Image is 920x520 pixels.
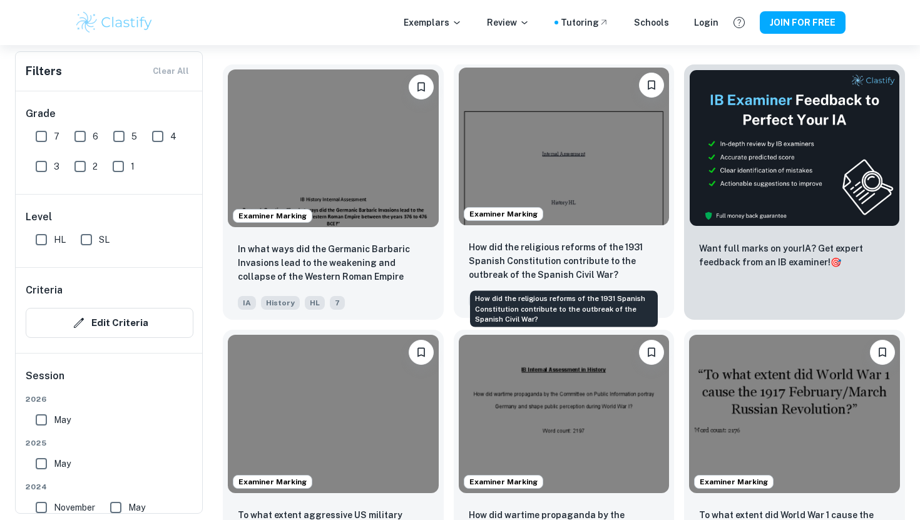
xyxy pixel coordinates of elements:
button: Please log in to bookmark exemplars [409,340,434,365]
span: 3 [54,160,59,173]
span: 2026 [26,394,193,405]
a: Examiner MarkingPlease log in to bookmark exemplarsIn what ways did the Germanic Barbaric Invasio... [223,64,444,320]
img: History IA example thumbnail: How did wartime propaganda by the Commit [459,335,670,492]
span: SL [99,233,110,247]
h6: Grade [26,106,193,121]
span: May [128,501,145,514]
span: Examiner Marking [464,208,543,220]
span: 5 [131,130,137,143]
span: HL [54,233,66,247]
span: May [54,413,71,427]
a: Examiner MarkingPlease log in to bookmark exemplarsHow did the religious reforms of the 1931 Span... [454,64,675,320]
img: History IA example thumbnail: To what extent aggressive US military st [228,335,439,492]
h6: Session [26,369,193,394]
p: Want full marks on your IA ? Get expert feedback from an IB examiner! [699,242,890,269]
span: IA [238,296,256,310]
button: Please log in to bookmark exemplars [409,74,434,99]
span: Examiner Marking [233,476,312,487]
span: 1 [131,160,135,173]
span: HL [305,296,325,310]
span: November [54,501,95,514]
h6: Level [26,210,193,225]
span: May [54,457,71,471]
span: History [261,296,300,310]
span: 6 [93,130,98,143]
span: Examiner Marking [464,476,543,487]
button: Please log in to bookmark exemplars [639,340,664,365]
img: History IA example thumbnail: In what ways did the Germanic Barbaric I [228,69,439,227]
div: How did the religious reforms of the 1931 Spanish Constitution contribute to the outbreak of the ... [470,291,658,327]
img: Thumbnail [689,69,900,227]
img: History IA example thumbnail: How did the religious reforms of the 193 [459,68,670,225]
p: Review [487,16,529,29]
span: 🎯 [831,257,841,267]
button: JOIN FOR FREE [760,11,846,34]
span: 4 [170,130,176,143]
span: Examiner Marking [695,476,773,487]
h6: Criteria [26,283,63,298]
span: 2 [93,160,98,173]
span: Examiner Marking [233,210,312,222]
button: Help and Feedback [728,12,750,33]
p: Exemplars [404,16,462,29]
a: Schools [634,16,669,29]
span: 2024 [26,481,193,492]
span: 2025 [26,437,193,449]
p: In what ways did the Germanic Barbaric Invasions lead to the weakening and collapse of the Wester... [238,242,429,285]
button: Please log in to bookmark exemplars [639,73,664,98]
button: Please log in to bookmark exemplars [870,340,895,365]
a: Login [694,16,718,29]
img: Clastify logo [74,10,154,35]
img: History IA example thumbnail: To what extent did World War 1 cause the [689,335,900,492]
span: 7 [54,130,59,143]
h6: Filters [26,63,62,80]
button: Edit Criteria [26,308,193,338]
p: How did the religious reforms of the 1931 Spanish Constitution contribute to the outbreak of the ... [469,240,660,282]
span: 7 [330,296,345,310]
a: Tutoring [561,16,609,29]
a: ThumbnailWant full marks on yourIA? Get expert feedback from an IB examiner! [684,64,905,320]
